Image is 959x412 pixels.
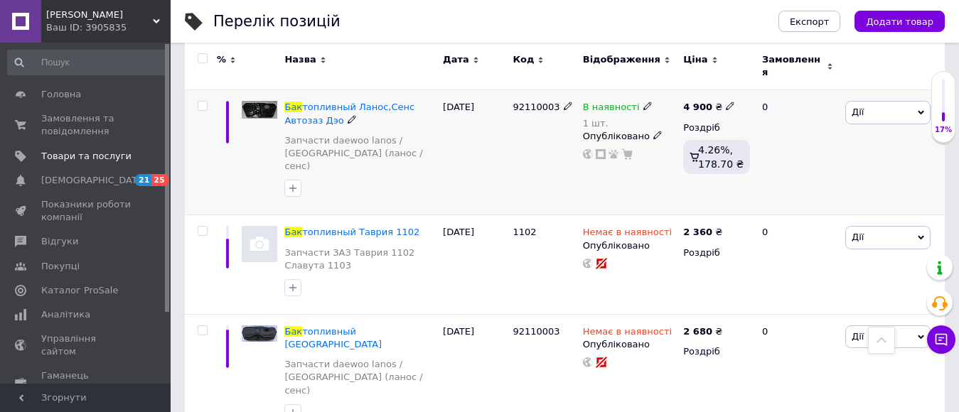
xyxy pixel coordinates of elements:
[242,325,277,342] img: Бак топливный Ланос Сенс Польша
[513,227,536,237] span: 1102
[7,50,168,75] input: Пошук
[583,102,640,116] span: В наявності
[46,9,153,21] span: Дэмил
[135,174,151,186] span: 21
[932,125,955,135] div: 17%
[852,232,864,242] span: Дії
[852,331,864,342] span: Дії
[284,53,316,66] span: Назва
[683,227,712,237] b: 2 360
[683,101,735,114] div: ₴
[683,121,750,134] div: Роздріб
[41,198,132,224] span: Показники роботи компанії
[41,260,80,273] span: Покупці
[284,326,302,337] span: Бак
[854,11,945,32] button: Додати товар
[683,326,712,337] b: 2 680
[583,130,677,143] div: Опубліковано
[583,118,653,129] div: 1 шт.
[284,326,382,349] span: топливный [GEOGRAPHIC_DATA]
[284,102,302,112] span: Бак
[762,53,823,79] span: Замовлення
[302,227,419,237] span: топливный Таврия 1102
[683,102,712,112] b: 4 900
[866,16,933,27] span: Додати товар
[790,16,830,27] span: Експорт
[852,107,864,117] span: Дії
[778,11,841,32] button: Експорт
[683,226,722,239] div: ₴
[513,53,534,66] span: Код
[284,102,414,125] span: топливный Ланос,Сенс Автозаз Дэо
[443,53,469,66] span: Дата
[439,215,509,315] div: [DATE]
[284,246,436,272] a: Запчасти ЗАЗ Таврия 1102 Славута 1103
[583,326,672,341] span: Немає в наявності
[583,239,677,252] div: Опубліковано
[284,358,436,397] a: Запчасти daewoo lanos / [GEOGRAPHIC_DATA] (ланос / сенс)
[46,21,171,34] div: Ваш ID: 3905835
[41,112,132,138] span: Замовлення та повідомлення
[284,102,414,125] a: Бактопливный Ланос,Сенс Автозаз Дэо
[439,90,509,215] div: [DATE]
[41,308,90,321] span: Аналітика
[213,14,341,29] div: Перелік позицій
[754,215,842,315] div: 0
[683,345,750,358] div: Роздріб
[284,227,302,237] span: Бак
[41,174,146,187] span: [DEMOGRAPHIC_DATA]
[217,53,226,66] span: %
[41,88,81,101] span: Головна
[513,326,559,337] span: 92110003
[513,102,559,112] span: 92110003
[284,326,382,349] a: Бактопливный [GEOGRAPHIC_DATA]
[583,227,672,242] span: Немає в наявності
[683,325,722,338] div: ₴
[151,174,168,186] span: 25
[927,325,955,354] button: Чат з покупцем
[242,226,277,261] img: Бак топливный Таврия 1102
[41,369,132,395] span: Гаманець компанії
[284,227,419,237] a: Бактопливный Таврия 1102
[683,246,750,259] div: Роздріб
[41,284,118,297] span: Каталог ProSale
[754,90,842,215] div: 0
[41,150,132,163] span: Товари та послуги
[583,53,660,66] span: Відображення
[41,332,132,358] span: Управління сайтом
[683,53,707,66] span: Ціна
[583,338,677,351] div: Опубліковано
[698,144,744,170] span: 4.26%, 178.70 ₴
[242,101,277,119] img: Бак топливный Ланос,Сенс Автозаз Дэо
[41,235,78,248] span: Відгуки
[284,134,436,173] a: Запчасти daewoo lanos / [GEOGRAPHIC_DATA] (ланос / сенс)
